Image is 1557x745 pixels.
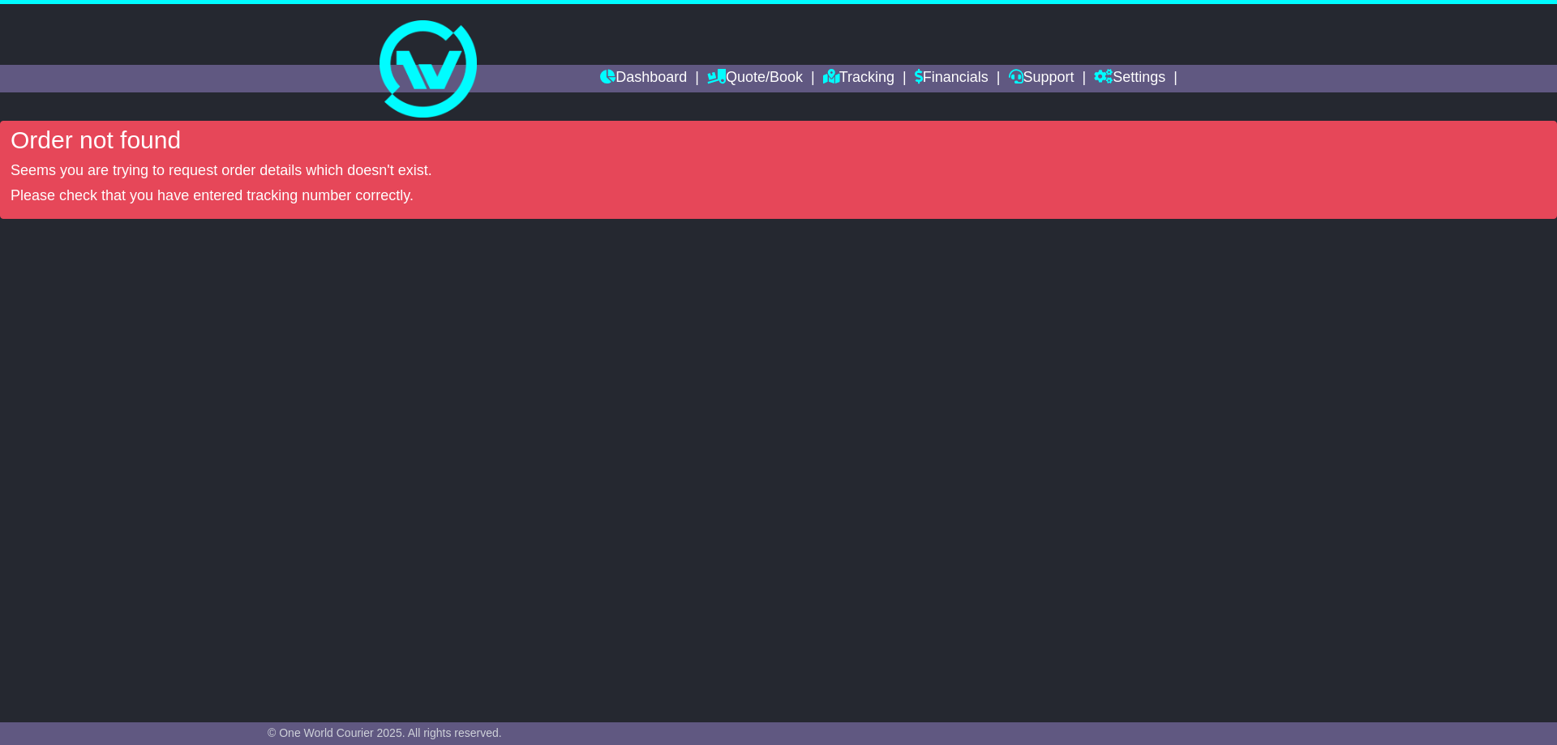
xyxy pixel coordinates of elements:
p: Seems you are trying to request order details which doesn't exist. [11,162,1546,180]
a: Financials [915,65,989,92]
h4: Order not found [11,126,1546,153]
a: Settings [1094,65,1165,92]
p: Please check that you have entered tracking number correctly. [11,187,1546,205]
a: Dashboard [600,65,687,92]
span: © One World Courier 2025. All rights reserved. [268,726,502,739]
a: Support [1009,65,1074,92]
a: Quote/Book [707,65,803,92]
a: Tracking [823,65,894,92]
